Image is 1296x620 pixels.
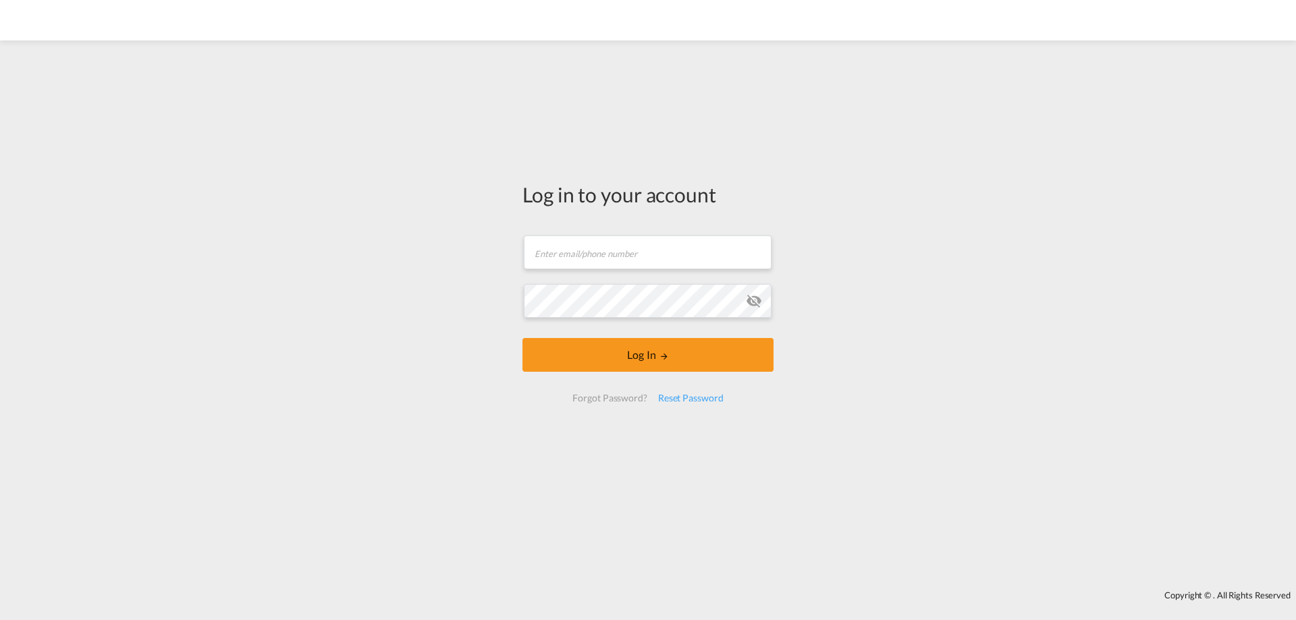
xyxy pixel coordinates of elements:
div: Reset Password [653,386,729,410]
input: Enter email/phone number [524,235,772,269]
md-icon: icon-eye-off [746,293,762,309]
button: LOGIN [522,338,774,372]
div: Log in to your account [522,180,774,208]
div: Forgot Password? [567,386,652,410]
